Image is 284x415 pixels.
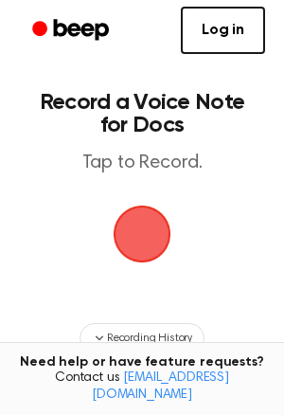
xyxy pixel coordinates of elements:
span: Recording History [107,330,192,347]
button: Recording History [80,323,204,353]
h1: Record a Voice Note for Docs [34,91,250,136]
a: Log in [181,7,265,54]
img: Beep Logo [114,206,170,262]
p: Tap to Record. [34,152,250,175]
a: [EMAIL_ADDRESS][DOMAIN_NAME] [92,371,229,402]
a: Beep [19,12,126,49]
span: Contact us [11,370,273,404]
